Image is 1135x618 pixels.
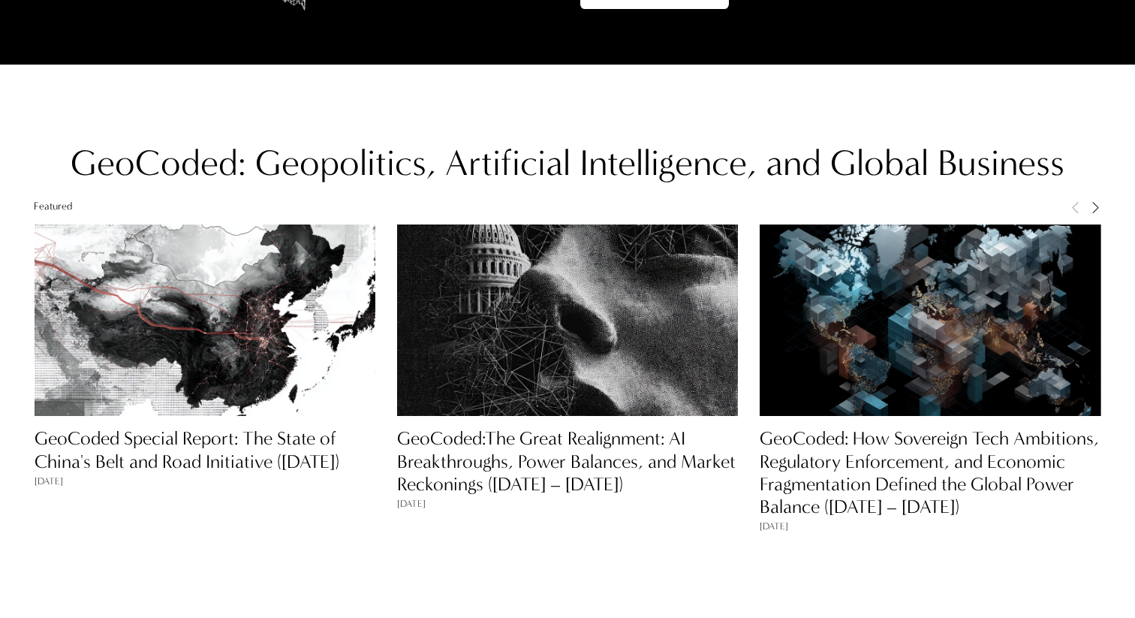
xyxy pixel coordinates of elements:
[1089,200,1101,213] span: Next
[34,140,1100,187] h2: GeoCoded: Geopolitics, Artificial Intelligence, and Global Business
[397,149,739,491] img: GeoCoded:The Great Realignment: AI Breakthroughs, Power Balances, and Market Reckonings (August 5...
[35,225,376,417] a: GeoCoded Special Report: The State of China's Belt and Road Initiative (August 2025)
[35,427,339,472] a: GeoCoded Special Report: The State of China's Belt and Road Initiative ([DATE])
[34,200,73,213] span: Featured
[35,475,63,488] time: [DATE]
[760,427,1099,517] a: GeoCoded: How Sovereign Tech Ambitions, Regulatory Enforcement, and Economic Fragmentation Define...
[760,520,788,533] time: [DATE]
[760,149,1101,491] img: GeoCoded: How Sovereign Tech Ambitions, Regulatory Enforcement, and Economic Fragmentation Define...
[397,225,739,417] a: GeoCoded:The Great Realignment: AI Breakthroughs, Power Balances, and Market Reckonings (August 5...
[760,225,1101,417] a: GeoCoded: How Sovereign Tech Ambitions, Regulatory Enforcement, and Economic Fragmentation Define...
[397,427,736,495] a: GeoCoded:The Great Realignment: AI Breakthroughs, Power Balances, and Market Reckonings ([DATE] –...
[1070,200,1082,213] span: Previous
[35,149,376,491] img: GeoCoded Special Report: The State of China's Belt and Road Initiative (August 2025)
[397,497,426,511] time: [DATE]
